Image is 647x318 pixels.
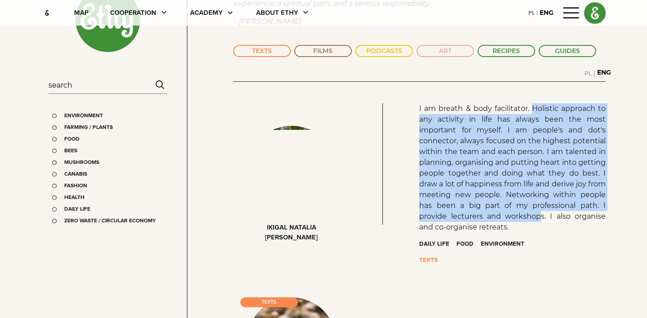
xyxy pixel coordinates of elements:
div: | [592,70,597,78]
div: Health [64,194,84,202]
div: Fashion [64,182,87,190]
div: PL [585,68,592,78]
div: academy [190,8,222,18]
div: Zero waste / Circular economy [64,217,156,225]
button: RECIPES [478,45,535,57]
div: ENG [597,68,611,77]
div: Bees [64,147,77,155]
div: About ethy [256,8,298,18]
input: Search [49,77,167,94]
div: cooperation [110,8,156,18]
div: | [535,9,540,18]
div: [PERSON_NAME] [265,233,318,243]
div: ENG [540,8,554,18]
div: Mushrooms [64,159,99,167]
div: Environment [64,112,103,120]
img: ethy logo [585,3,605,23]
button: PODCASTS [355,45,413,57]
button: FILMS [294,45,352,57]
img: search.svg [152,75,168,93]
button: TEXTS [233,45,291,57]
div: Daily life [419,240,456,249]
div: PL [528,8,535,18]
div: IKIGAL Natalia [267,223,316,233]
div: map [74,8,89,18]
div: Food [456,240,481,249]
div: TEXTS [419,256,438,265]
button: ART [417,45,474,57]
div: Daily life [64,205,90,213]
div: Canabis [64,170,87,178]
button: GUIDES [539,45,596,57]
div: Farming / Plants [64,124,113,132]
div: Food [64,135,80,143]
span: I am breath & body facilitator. Holistic approach to any activity in life has always been the mos... [419,104,606,231]
div: Environment [481,240,532,249]
img: ethy-logo [41,7,53,18]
